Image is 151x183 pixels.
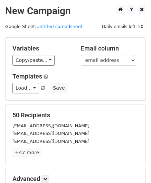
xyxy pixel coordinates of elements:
h5: Advanced [12,175,139,183]
small: Google Sheet: [5,24,83,29]
h5: 50 Recipients [12,111,139,119]
span: Daily emails left: 50 [100,23,146,30]
h5: Variables [12,45,70,52]
small: [EMAIL_ADDRESS][DOMAIN_NAME] [12,131,89,136]
h5: Email column [81,45,139,52]
a: Daily emails left: 50 [100,24,146,29]
a: Copy/paste... [12,55,55,66]
a: +47 more [12,148,41,157]
small: [EMAIL_ADDRESS][DOMAIN_NAME] [12,139,89,144]
a: Templates [12,73,42,80]
iframe: Chat Widget [116,150,151,183]
a: Untitled spreadsheet [36,24,82,29]
a: Load... [12,83,39,93]
h2: New Campaign [5,5,146,17]
button: Save [50,83,68,93]
small: [EMAIL_ADDRESS][DOMAIN_NAME] [12,123,89,128]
